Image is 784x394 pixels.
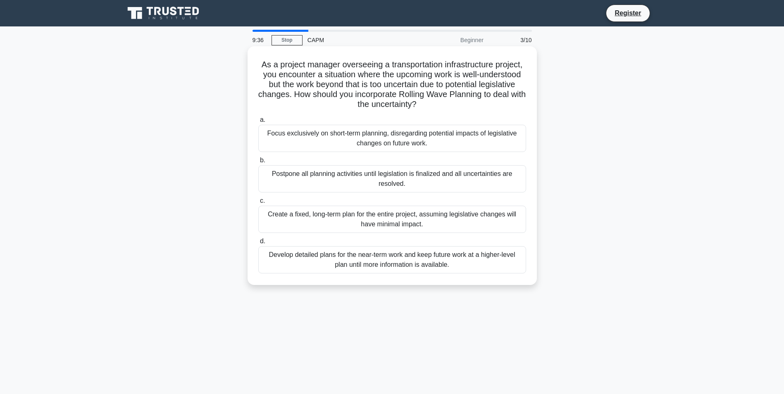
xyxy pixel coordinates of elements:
div: 9:36 [248,32,272,48]
span: b. [260,157,265,164]
a: Stop [272,35,303,45]
a: Register [610,8,646,18]
div: Focus exclusively on short-term planning, disregarding potential impacts of legislative changes o... [258,125,526,152]
div: Postpone all planning activities until legislation is finalized and all uncertainties are resolved. [258,165,526,192]
div: Create a fixed, long-term plan for the entire project, assuming legislative changes will have min... [258,206,526,233]
div: CAPM [303,32,416,48]
div: Beginner [416,32,489,48]
span: d. [260,237,265,244]
span: a. [260,116,265,123]
h5: As a project manager overseeing a transportation infrastructure project, you encounter a situatio... [257,59,527,110]
div: Develop detailed plans for the near-term work and keep future work at a higher-level plan until m... [258,246,526,273]
span: c. [260,197,265,204]
div: 3/10 [489,32,537,48]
